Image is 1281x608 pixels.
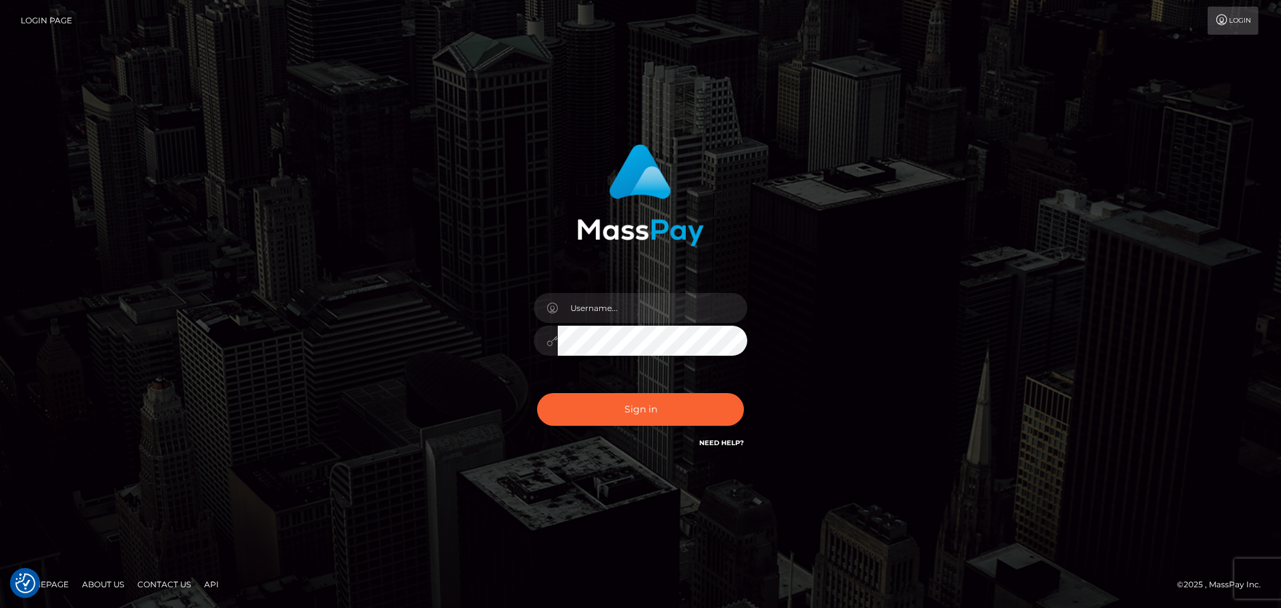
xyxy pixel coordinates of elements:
[1177,577,1271,592] div: © 2025 , MassPay Inc.
[699,438,744,447] a: Need Help?
[199,574,224,595] a: API
[15,573,35,593] button: Consent Preferences
[15,574,74,595] a: Homepage
[537,393,744,426] button: Sign in
[132,574,196,595] a: Contact Us
[1208,7,1258,35] a: Login
[21,7,72,35] a: Login Page
[558,293,747,323] input: Username...
[77,574,129,595] a: About Us
[15,573,35,593] img: Revisit consent button
[577,144,704,246] img: MassPay Login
